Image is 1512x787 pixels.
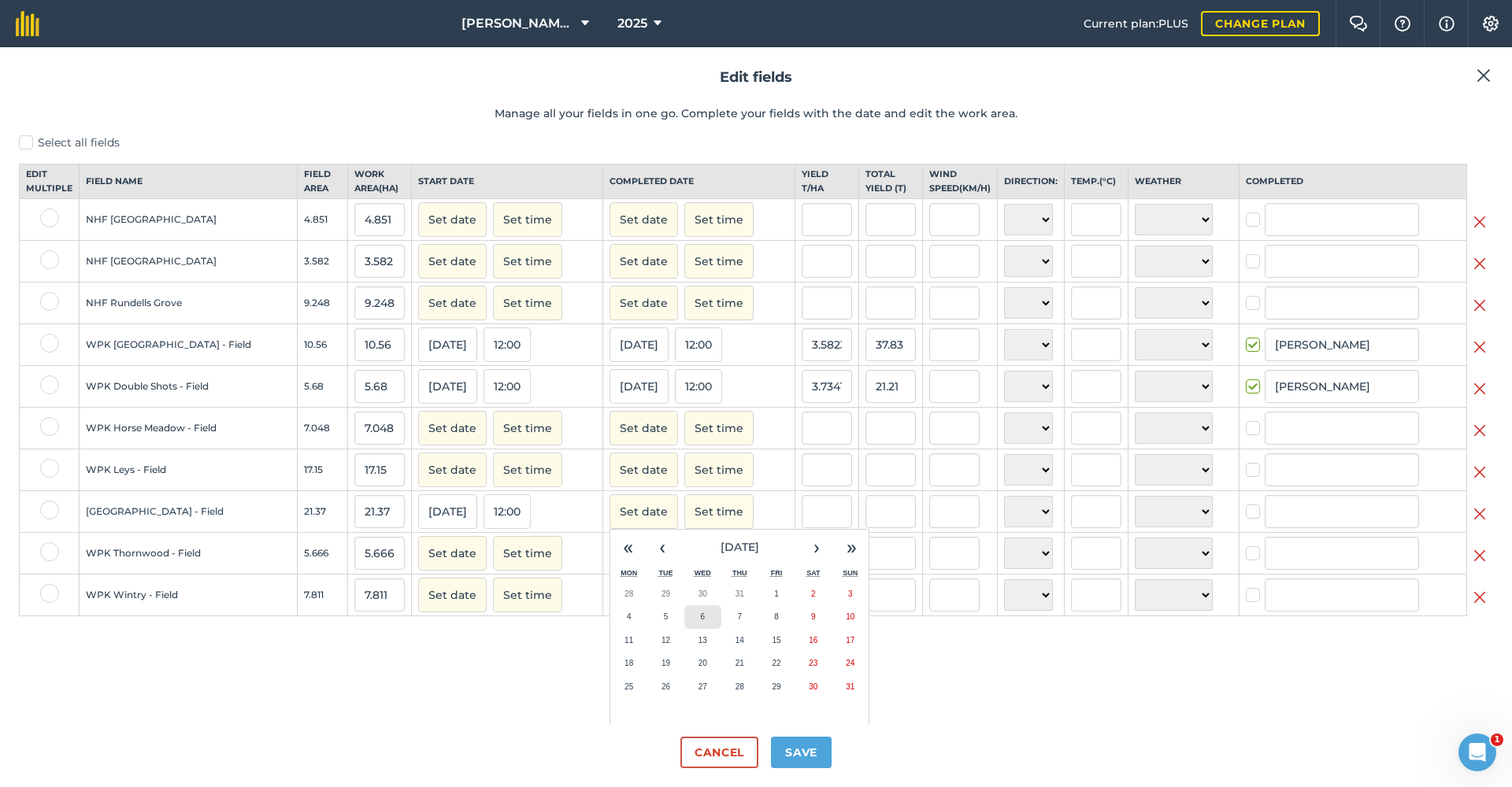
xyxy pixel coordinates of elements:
[1473,463,1486,482] img: svg+xml;base64,PHN2ZyB4bWxucz0iaHR0cDovL3d3dy53My5vcmcvMjAwMC9zdmciIHdpZHRoPSIyMiIgaGVpZ2h0PSIzMC...
[610,202,678,237] button: Set date
[484,494,531,529] button: 12:00
[736,659,744,667] abbr: August 21, 2025
[1473,212,1486,231] img: svg+xml;base64,PHN2ZyB4bWxucz0iaHR0cDovL3d3dy53My5vcmcvMjAwMC9zdmciIHdpZHRoPSIyMiIgaGVpZ2h0PSIzMC...
[418,411,487,445] button: Set date
[484,327,531,362] button: 12:00
[610,675,647,699] button: August 25, 2025
[16,11,39,36] img: fieldmargin Logo
[1084,15,1188,32] span: Current plan : PLUS
[80,164,298,199] th: Field name
[661,636,670,645] abbr: August 12, 2025
[699,659,707,667] abbr: August 20, 2025
[297,283,347,324] td: 9.248
[297,449,347,491] td: 17.15
[834,530,869,564] button: »
[610,652,647,675] button: August 18, 2025
[680,530,799,564] button: [DATE]
[684,411,754,445] button: Set time
[771,737,832,768] button: Save
[795,629,832,652] button: August 16, 2025
[297,575,347,616] td: 7.811
[795,675,832,699] button: August 30, 2025
[721,652,758,675] button: August 21, 2025
[1473,296,1486,315] img: svg+xml;base64,PHN2ZyB4bWxucz0iaHR0cDovL3d3dy53My5vcmcvMjAwMC9zdmciIHdpZHRoPSIyMiIgaGVpZ2h0PSIzMC...
[795,164,858,199] th: Yield t / Ha
[418,536,487,571] button: Set date
[699,682,707,691] abbr: August 27, 2025
[843,569,858,577] abbr: Sunday
[621,569,637,577] abbr: Monday
[684,652,721,675] button: August 20, 2025
[758,629,795,652] button: August 15, 2025
[758,582,795,606] button: August 1, 2025
[418,327,477,362] button: [DATE]
[758,652,795,675] button: August 22, 2025
[684,629,721,652] button: August 13, 2025
[922,164,997,199] th: Wind speed ( km/h )
[647,652,684,675] button: August 19, 2025
[795,582,832,606] button: August 2, 2025
[799,530,834,564] button: ›
[80,199,298,241] td: NHF [GEOGRAPHIC_DATA]
[610,605,647,629] button: August 4, 2025
[806,569,820,577] abbr: Saturday
[684,286,754,320] button: Set time
[297,533,347,575] td: 5.666
[627,612,632,621] abbr: August 4, 2025
[1491,733,1503,746] span: 1
[645,530,680,564] button: ‹
[19,135,1493,151] label: Select all fields
[20,164,80,199] th: Edit multiple
[80,449,298,491] td: WPK Leys - Field
[1473,254,1486,273] img: svg+xml;base64,PHN2ZyB4bWxucz0iaHR0cDovL3d3dy53My5vcmcvMjAwMC9zdmciIHdpZHRoPSIyMiIgaGVpZ2h0PSIzMC...
[610,327,669,362] button: [DATE]
[1128,164,1239,199] th: Weather
[1473,379,1486,398] img: svg+xml;base64,PHN2ZyB4bWxucz0iaHR0cDovL3d3dy53My5vcmcvMjAwMC9zdmciIHdpZHRoPSIyMiIgaGVpZ2h0PSIzMC...
[846,636,854,645] abbr: August 17, 2025
[858,164,922,199] th: Total yield ( t )
[610,411,678,445] button: Set date
[684,494,754,529] button: Set time
[80,366,298,408] td: WPK Double Shots - Field
[721,582,758,606] button: July 31, 2025
[664,612,669,621] abbr: August 5, 2025
[610,286,678,320] button: Set date
[624,659,633,667] abbr: August 18, 2025
[493,578,562,612] button: Set time
[493,536,562,571] button: Set time
[493,411,562,445] button: Set time
[1393,16,1412,31] img: A question mark icon
[493,202,562,237] button: Set time
[736,636,744,645] abbr: August 14, 2025
[1439,14,1455,33] img: svg+xml;base64,PHN2ZyB4bWxucz0iaHR0cDovL3d3dy53My5vcmcvMjAwMC9zdmciIHdpZHRoPSIxNyIgaGVpZ2h0PSIxNy...
[1201,11,1320,36] a: Change plan
[1458,733,1496,771] iframe: Intercom live chat
[418,244,487,279] button: Set date
[772,659,780,667] abbr: August 22, 2025
[832,582,869,606] button: August 3, 2025
[684,582,721,606] button: July 30, 2025
[661,659,670,667] abbr: August 19, 2025
[297,324,347,366] td: 10.56
[997,164,1064,199] th: Direction:
[661,589,670,598] abbr: July 29, 2025
[80,283,298,324] td: NHF Rundells Grove
[493,453,562,487] button: Set time
[297,199,347,241] td: 4.851
[795,605,832,629] button: August 9, 2025
[758,605,795,629] button: August 8, 2025
[624,636,633,645] abbr: August 11, 2025
[832,652,869,675] button: August 24, 2025
[832,605,869,629] button: August 10, 2025
[411,164,603,199] th: Start date
[461,14,575,33] span: [PERSON_NAME] Hayleys Partnership
[1477,66,1491,85] img: svg+xml;base64,PHN2ZyB4bWxucz0iaHR0cDovL3d3dy53My5vcmcvMjAwMC9zdmciIHdpZHRoPSIyMiIgaGVpZ2h0PSIzMC...
[610,244,678,279] button: Set date
[1481,16,1500,31] img: A cog icon
[675,369,722,404] button: 12:00
[617,14,647,33] span: 2025
[721,675,758,699] button: August 28, 2025
[771,569,783,577] abbr: Friday
[610,582,647,606] button: July 28, 2025
[493,244,562,279] button: Set time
